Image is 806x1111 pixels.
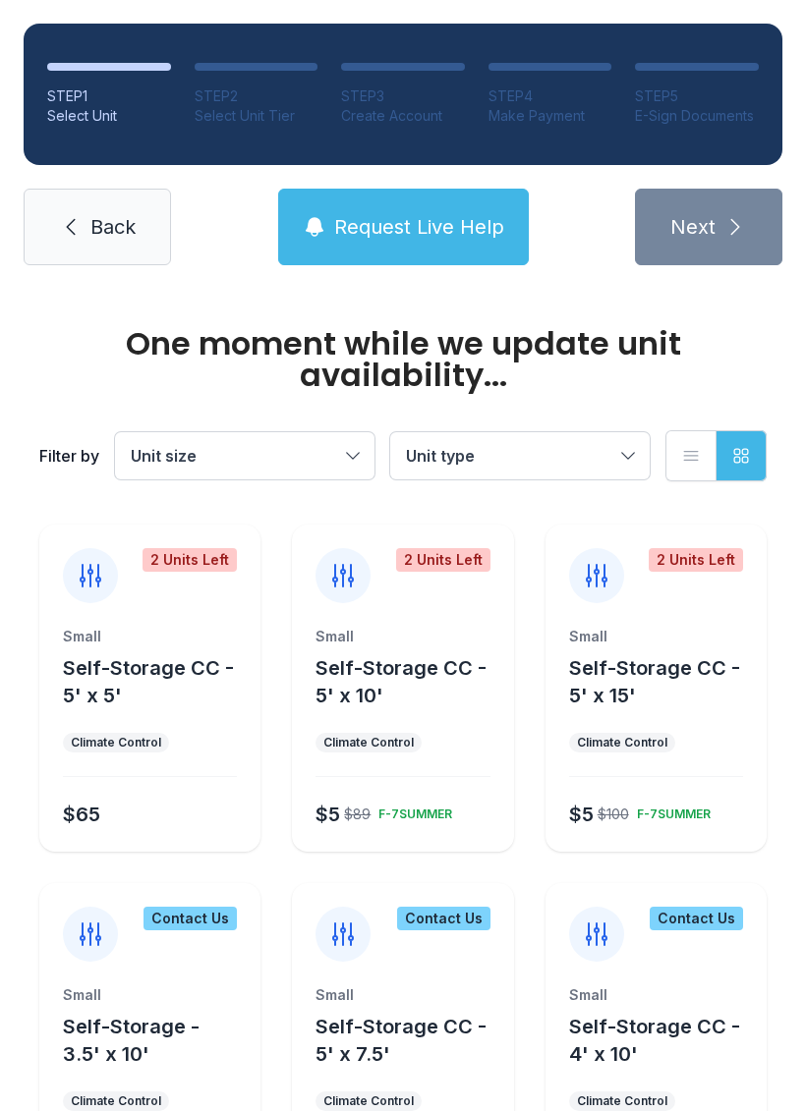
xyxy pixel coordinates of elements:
div: Climate Control [71,735,161,750]
button: Self-Storage - 3.5' x 10' [63,1013,253,1068]
div: Small [63,627,237,646]
button: Self-Storage CC - 5' x 15' [569,654,759,709]
div: Make Payment [489,106,612,126]
div: F-7SUMMER [629,799,711,822]
div: Small [569,627,743,646]
div: Select Unit Tier [195,106,318,126]
div: Contact Us [397,907,490,930]
div: $5 [569,801,594,828]
div: STEP 2 [195,86,318,106]
div: STEP 3 [341,86,465,106]
div: Small [569,985,743,1005]
div: $65 [63,801,100,828]
div: $100 [598,805,629,824]
div: Small [63,985,237,1005]
div: Climate Control [577,735,667,750]
span: Next [670,213,716,241]
div: Select Unit [47,106,171,126]
div: STEP 5 [635,86,759,106]
div: Small [316,985,489,1005]
div: Small [316,627,489,646]
div: 2 Units Left [396,548,490,572]
span: Unit type [406,446,475,466]
span: Back [90,213,136,241]
div: Climate Control [323,1093,414,1109]
div: $89 [344,805,371,824]
span: Self-Storage CC - 5' x 10' [316,656,487,707]
span: Unit size [131,446,197,466]
span: Request Live Help [334,213,504,241]
div: Climate Control [323,735,414,750]
button: Unit type [390,432,650,479]
span: Self-Storage CC - 5' x 7.5' [316,1015,487,1066]
div: STEP 4 [489,86,612,106]
span: Self-Storage CC - 5' x 5' [63,656,234,707]
button: Self-Storage CC - 5' x 7.5' [316,1013,505,1068]
button: Unit size [115,432,374,479]
div: F-7SUMMER [371,799,452,822]
div: Create Account [341,106,465,126]
div: $5 [316,801,340,828]
div: Contact Us [650,907,743,930]
div: Climate Control [71,1093,161,1109]
div: Filter by [39,444,99,468]
button: Self-Storage CC - 5' x 10' [316,654,505,709]
div: 2 Units Left [649,548,743,572]
div: STEP 1 [47,86,171,106]
span: Self-Storage CC - 5' x 15' [569,656,740,707]
div: 2 Units Left [143,548,237,572]
div: Climate Control [577,1093,667,1109]
span: Self-Storage - 3.5' x 10' [63,1015,200,1066]
span: Self-Storage CC - 4' x 10' [569,1015,740,1066]
button: Self-Storage CC - 4' x 10' [569,1013,759,1068]
div: E-Sign Documents [635,106,759,126]
button: Self-Storage CC - 5' x 5' [63,654,253,709]
div: Contact Us [144,907,237,930]
div: One moment while we update unit availability... [39,328,767,391]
